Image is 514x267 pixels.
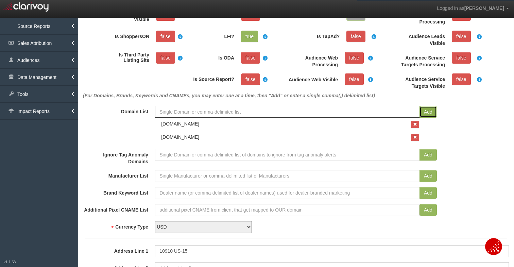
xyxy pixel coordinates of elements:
label: Currency Type [80,221,152,230]
a: true [241,31,258,42]
a: false [156,31,175,42]
label: Is ShoppersON [97,31,153,40]
label: Is Third Party Listing Site [97,52,153,63]
label: Audience Leads Visible [389,31,448,47]
button: Add [419,204,437,216]
label: Address Line 1 [80,245,152,254]
a: false [452,73,471,85]
input: Single Domain or comma-delimited list of domains to ignore from tag anomaly alerts [155,149,420,161]
a: false [452,31,471,42]
input: additional pixel CNAME from client that get mapped to OUR domain [155,204,419,216]
label: Additional Pixel CNAME List [80,204,152,213]
input: Single Domain or comma-delimited list [155,106,420,118]
input: Single Manufacturer or comma-delimited list of Manufacturers [155,170,420,182]
label: Audience Web Visible [284,73,341,82]
button: Add [419,106,437,118]
em: (For Domains, Brands, Keywords and CNAMEs, you may enter one at a time, then "Add" or enter a sin... [83,93,375,98]
span: Logged in as [437,5,464,11]
a: false [452,52,471,64]
label: Audience Service Targets Processing [389,52,448,68]
span: [PERSON_NAME] [464,5,504,11]
a: Logged in as[PERSON_NAME] [432,0,514,17]
div: [DOMAIN_NAME] [158,134,411,140]
label: Is TapAd? [284,31,343,40]
button: Add [419,170,437,182]
button: Add [419,187,437,199]
input: Address Line 1 [155,245,509,257]
label: Is Source Report? [182,73,238,83]
a: false [156,52,175,64]
label: Domain List [80,106,152,115]
div: [DOMAIN_NAME] [158,120,411,127]
label: Manufacturer List [80,170,152,179]
label: Audience Web Processing [284,52,341,68]
label: Is ODA [182,52,238,61]
label: Brand Keyword List [80,187,152,196]
a: false [241,52,260,64]
a: false [241,73,260,85]
a: false [346,31,365,42]
label: Audience Service Targets Visible [389,73,448,89]
a: false [345,52,364,64]
label: LFI? [182,31,238,40]
label: Ignore Tag Anomaly Domains [80,149,152,165]
input: Dealer name (or comma-delimited list of dealer names) used for dealer-branded marketing [155,187,420,199]
a: false [345,73,364,85]
button: Add [419,149,437,161]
